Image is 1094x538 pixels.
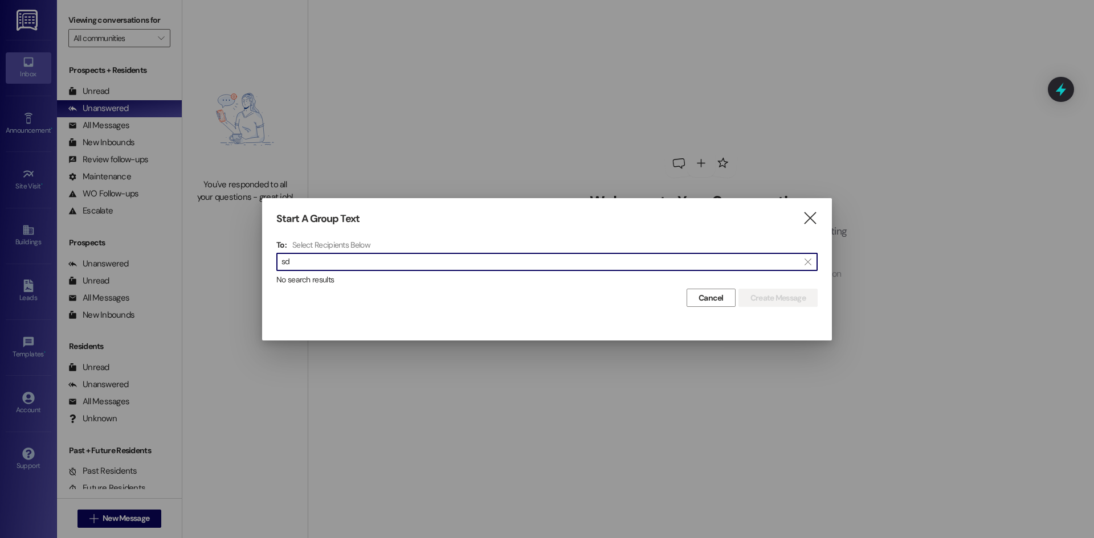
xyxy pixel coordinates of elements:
[687,289,736,307] button: Cancel
[276,240,287,250] h3: To:
[802,212,818,224] i: 
[750,292,806,304] span: Create Message
[292,240,370,250] h4: Select Recipients Below
[799,253,817,270] button: Clear text
[281,254,799,270] input: Search for any contact or apartment
[276,212,360,225] h3: Start A Group Text
[805,257,811,266] i: 
[738,289,818,307] button: Create Message
[699,292,724,304] span: Cancel
[276,274,818,286] div: No search results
